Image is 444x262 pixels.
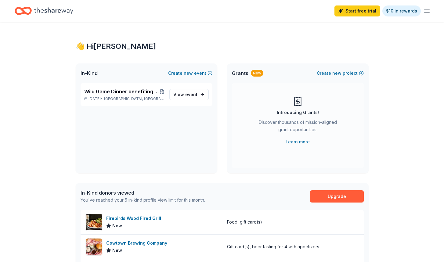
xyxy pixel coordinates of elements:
span: New [112,247,122,254]
span: new [332,70,341,77]
button: Createnewevent [168,70,212,77]
div: Firebirds Wood Fired Grill [106,215,164,222]
p: [DATE] • [84,96,164,101]
a: View event [169,89,209,100]
button: Createnewproject [317,70,364,77]
span: In-Kind [81,70,98,77]
div: Cowtown Brewing Company [106,239,170,247]
span: event [185,92,197,97]
div: New [251,70,263,77]
a: Home [15,4,73,18]
span: [GEOGRAPHIC_DATA], [GEOGRAPHIC_DATA] [104,96,164,101]
span: Grants [232,70,248,77]
div: Discover thousands of mission-aligned grant opportunities. [256,119,339,136]
a: $10 in rewards [382,5,421,16]
div: Gift card(s), beer tasting for 4 with appetizers [227,243,319,250]
img: Image for Firebirds Wood Fired Grill [86,214,102,230]
a: Learn more [286,138,310,145]
div: In-Kind donors viewed [81,189,205,196]
div: Food, gift card(s) [227,218,262,226]
span: View [173,91,197,98]
span: Wild Game Dinner benefiting the [PERSON_NAME] House of [GEOGRAPHIC_DATA] [84,88,160,95]
div: Introducing Grants! [277,109,319,116]
div: You've reached your 5 in-kind profile view limit for this month. [81,196,205,204]
span: New [112,222,122,229]
div: 👋 Hi [PERSON_NAME] [76,41,369,51]
span: new [184,70,193,77]
img: Image for Cowtown Brewing Company [86,239,102,255]
a: Upgrade [310,190,364,203]
a: Start free trial [334,5,380,16]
